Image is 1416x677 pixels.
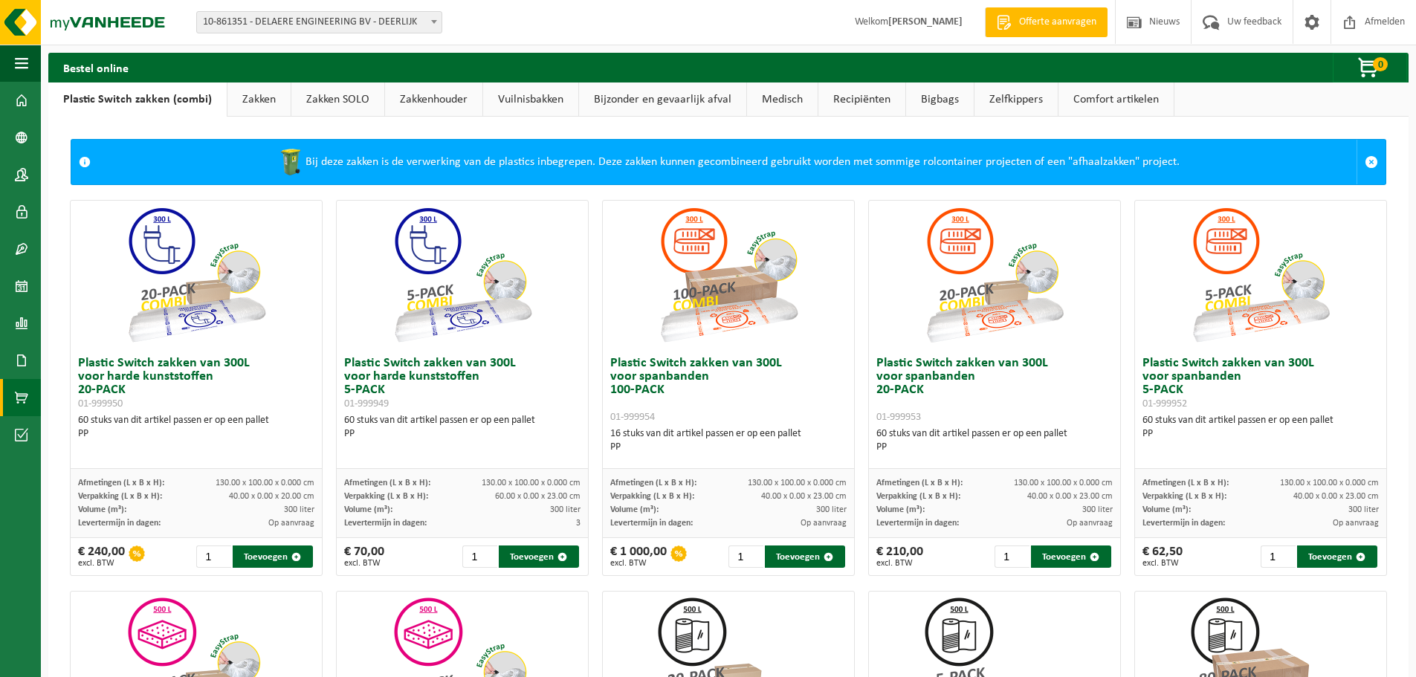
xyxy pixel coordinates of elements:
[1142,519,1225,528] span: Levertermijn in dagen:
[876,505,925,514] span: Volume (m³):
[344,492,428,501] span: Verpakking (L x B x H):
[48,82,227,117] a: Plastic Switch zakken (combi)
[78,519,161,528] span: Levertermijn in dagen:
[48,53,143,82] h2: Bestel online
[1142,559,1183,568] span: excl. BTW
[344,505,392,514] span: Volume (m³):
[610,505,659,514] span: Volume (m³):
[483,82,578,117] a: Vuilnisbakken
[1186,201,1335,349] img: 01-999952
[1293,492,1379,501] span: 40.00 x 0.00 x 23.00 cm
[610,412,655,423] span: 01-999954
[344,559,384,568] span: excl. BTW
[1067,519,1113,528] span: Op aanvraag
[610,479,696,487] span: Afmetingen (L x B x H):
[344,414,581,441] div: 60 stuks van dit artikel passen er op een pallet
[78,398,123,409] span: 01-999950
[196,545,231,568] input: 1
[1373,57,1388,71] span: 0
[876,412,921,423] span: 01-999953
[747,82,818,117] a: Medisch
[1297,545,1377,568] button: Toevoegen
[876,479,963,487] span: Afmetingen (L x B x H):
[499,545,579,568] button: Toevoegen
[78,505,126,514] span: Volume (m³):
[78,559,125,568] span: excl. BTW
[1027,492,1113,501] span: 40.00 x 0.00 x 23.00 cm
[233,545,313,568] button: Toevoegen
[196,11,442,33] span: 10-861351 - DELAERE ENGINEERING BV - DEERLIJK
[610,519,693,528] span: Levertermijn in dagen:
[610,492,694,501] span: Verpakking (L x B x H):
[276,147,305,177] img: WB-0240-HPE-GN-50.png
[344,519,427,528] span: Levertermijn in dagen:
[291,82,384,117] a: Zakken SOLO
[1142,357,1379,410] h3: Plastic Switch zakken van 300L voor spanbanden 5-PACK
[816,505,847,514] span: 300 liter
[1142,427,1379,441] div: PP
[482,479,581,487] span: 130.00 x 100.00 x 0.000 cm
[579,82,746,117] a: Bijzonder en gevaarlijk afval
[388,201,537,349] img: 01-999949
[920,201,1069,349] img: 01-999953
[78,414,314,441] div: 60 stuks van dit artikel passen er op een pallet
[610,357,847,424] h3: Plastic Switch zakken van 300L voor spanbanden 100-PACK
[610,559,667,568] span: excl. BTW
[1142,398,1187,409] span: 01-999952
[98,140,1357,184] div: Bij deze zakken is de verwerking van de plastics inbegrepen. Deze zakken kunnen gecombineerd gebr...
[1031,545,1111,568] button: Toevoegen
[227,82,291,117] a: Zakken
[344,479,430,487] span: Afmetingen (L x B x H):
[888,16,963,27] strong: [PERSON_NAME]
[995,545,1029,568] input: 1
[229,492,314,501] span: 40.00 x 0.00 x 20.00 cm
[876,441,1113,454] div: PP
[462,545,497,568] input: 1
[728,545,763,568] input: 1
[974,82,1058,117] a: Zelfkippers
[876,427,1113,454] div: 60 stuks van dit artikel passen er op een pallet
[268,519,314,528] span: Op aanvraag
[495,492,581,501] span: 60.00 x 0.00 x 23.00 cm
[818,82,905,117] a: Recipiënten
[1142,414,1379,441] div: 60 stuks van dit artikel passen er op een pallet
[1333,53,1407,82] button: 0
[906,82,974,117] a: Bigbags
[284,505,314,514] span: 300 liter
[1058,82,1174,117] a: Comfort artikelen
[748,479,847,487] span: 130.00 x 100.00 x 0.000 cm
[78,479,164,487] span: Afmetingen (L x B x H):
[576,519,581,528] span: 3
[610,545,667,568] div: € 1 000,00
[78,545,125,568] div: € 240,00
[122,201,271,349] img: 01-999950
[876,545,923,568] div: € 210,00
[610,441,847,454] div: PP
[876,492,960,501] span: Verpakking (L x B x H):
[1142,505,1191,514] span: Volume (m³):
[78,427,314,441] div: PP
[385,82,482,117] a: Zakkenhouder
[197,12,442,33] span: 10-861351 - DELAERE ENGINEERING BV - DEERLIJK
[344,427,581,441] div: PP
[1348,505,1379,514] span: 300 liter
[654,201,803,349] img: 01-999954
[876,519,959,528] span: Levertermijn in dagen:
[1357,140,1386,184] a: Sluit melding
[985,7,1108,37] a: Offerte aanvragen
[344,545,384,568] div: € 70,00
[876,357,1113,424] h3: Plastic Switch zakken van 300L voor spanbanden 20-PACK
[344,357,581,410] h3: Plastic Switch zakken van 300L voor harde kunststoffen 5-PACK
[78,357,314,410] h3: Plastic Switch zakken van 300L voor harde kunststoffen 20-PACK
[550,505,581,514] span: 300 liter
[1082,505,1113,514] span: 300 liter
[801,519,847,528] span: Op aanvraag
[1142,492,1226,501] span: Verpakking (L x B x H):
[344,398,389,409] span: 01-999949
[1142,545,1183,568] div: € 62,50
[761,492,847,501] span: 40.00 x 0.00 x 23.00 cm
[1015,15,1100,30] span: Offerte aanvragen
[1014,479,1113,487] span: 130.00 x 100.00 x 0.000 cm
[1333,519,1379,528] span: Op aanvraag
[765,545,845,568] button: Toevoegen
